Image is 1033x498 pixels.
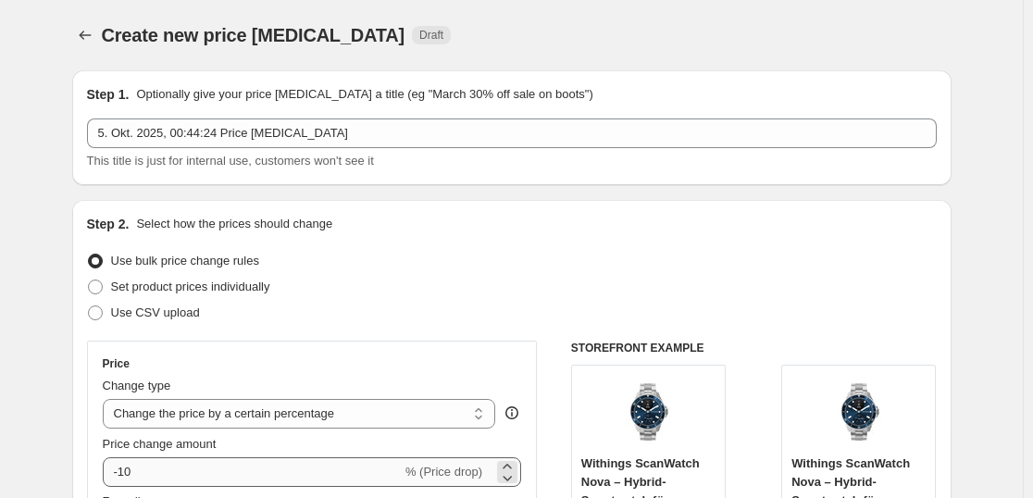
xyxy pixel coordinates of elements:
[611,375,685,449] img: 71_xlgY1FNL_80x.jpg
[87,154,374,168] span: This title is just for internal use, customers won't see it
[111,305,200,319] span: Use CSV upload
[87,118,937,148] input: 30% off holiday sale
[87,85,130,104] h2: Step 1.
[136,85,592,104] p: Optionally give your price [MEDICAL_DATA] a title (eg "March 30% off sale on boots")
[571,341,937,355] h6: STOREFRONT EXAMPLE
[503,404,521,422] div: help
[405,465,482,479] span: % (Price drop)
[111,254,259,268] span: Use bulk price change rules
[87,215,130,233] h2: Step 2.
[103,457,402,487] input: -15
[136,215,332,233] p: Select how the prices should change
[103,379,171,392] span: Change type
[822,375,896,449] img: 71_xlgY1FNL_80x.jpg
[103,437,217,451] span: Price change amount
[103,356,130,371] h3: Price
[72,22,98,48] button: Price change jobs
[102,25,405,45] span: Create new price [MEDICAL_DATA]
[111,280,270,293] span: Set product prices individually
[419,28,443,43] span: Draft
